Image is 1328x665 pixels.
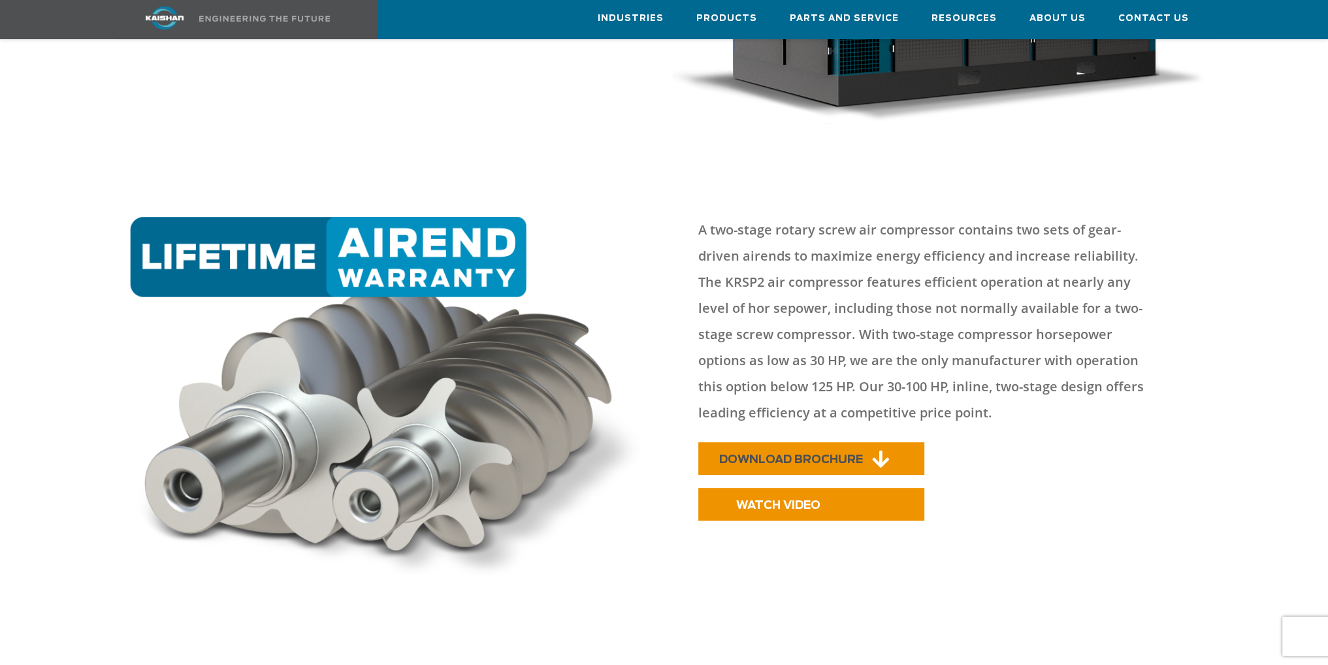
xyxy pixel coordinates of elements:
a: Parts and Service [790,1,899,36]
img: Engineering the future [199,16,330,22]
span: About Us [1029,11,1086,26]
span: WATCH VIDEO [736,500,820,511]
p: A two-stage rotary screw air compressor contains two sets of gear-driven airends to maximize ener... [698,217,1161,426]
a: Industries [598,1,664,36]
a: DOWNLOAD BROCHURE [698,442,924,475]
a: Products [696,1,757,36]
span: DOWNLOAD BROCHURE [719,454,863,465]
a: WATCH VIDEO [698,488,924,521]
a: Resources [931,1,997,36]
span: Industries [598,11,664,26]
span: Products [696,11,757,26]
img: warranty [123,217,657,589]
a: About Us [1029,1,1086,36]
span: Resources [931,11,997,26]
span: Contact Us [1118,11,1189,26]
img: kaishan logo [116,7,214,29]
a: Contact Us [1118,1,1189,36]
span: Parts and Service [790,11,899,26]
